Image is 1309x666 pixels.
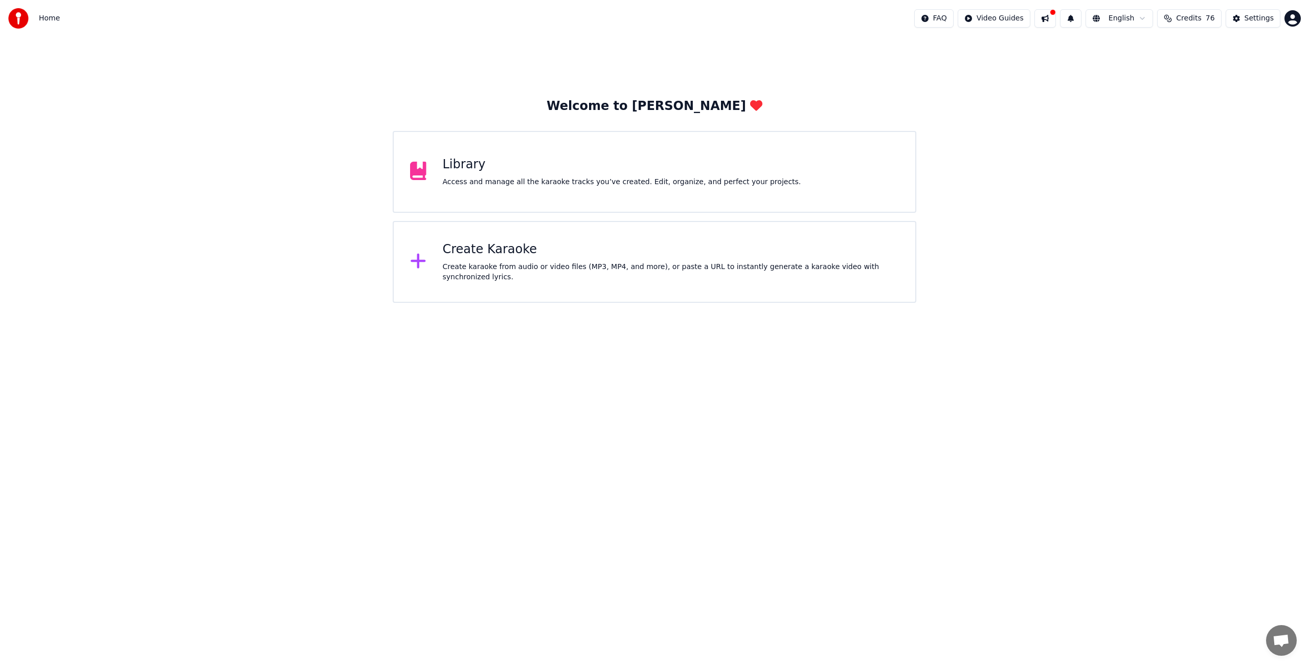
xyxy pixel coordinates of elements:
span: Home [39,13,60,24]
span: Credits [1176,13,1201,24]
span: 76 [1206,13,1215,24]
nav: breadcrumb [39,13,60,24]
button: Settings [1226,9,1280,28]
button: Video Guides [958,9,1030,28]
div: Library [443,157,801,173]
div: Open chat [1266,625,1297,656]
button: Credits76 [1157,9,1221,28]
div: Welcome to [PERSON_NAME] [547,98,762,115]
div: Settings [1245,13,1274,24]
button: FAQ [914,9,954,28]
img: youka [8,8,29,29]
div: Create karaoke from audio or video files (MP3, MP4, and more), or paste a URL to instantly genera... [443,262,899,282]
div: Access and manage all the karaoke tracks you’ve created. Edit, organize, and perfect your projects. [443,177,801,187]
div: Create Karaoke [443,241,899,258]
